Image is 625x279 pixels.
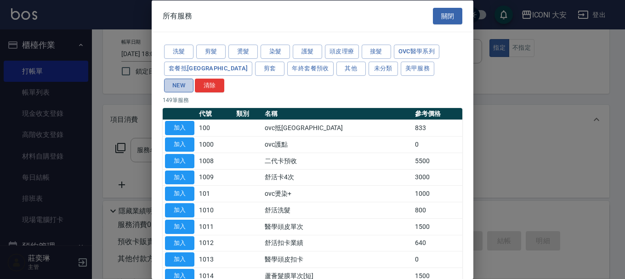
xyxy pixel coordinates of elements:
button: 美甲服務 [401,61,435,75]
button: 燙髮 [228,45,258,59]
td: 0 [413,251,462,268]
th: 代號 [197,108,234,120]
button: 加入 [165,154,194,168]
button: 加入 [165,170,194,184]
button: 加入 [165,219,194,233]
td: 醫學頭皮單次 [262,218,413,235]
button: 清除 [195,78,224,92]
td: 0 [413,136,462,153]
button: 染髮 [261,45,290,59]
button: 洗髮 [164,45,193,59]
button: 加入 [165,121,194,135]
button: NEW [164,78,193,92]
td: 1012 [197,235,234,251]
td: ovc燙染+ [262,185,413,202]
th: 名稱 [262,108,413,120]
button: 年終套餐預收 [287,61,333,75]
td: 舒活扣卡業績 [262,235,413,251]
td: 1013 [197,251,234,268]
th: 類別 [234,108,262,120]
td: 1000 [197,136,234,153]
td: 1500 [413,218,462,235]
td: 1000 [413,185,462,202]
button: 關閉 [433,7,462,24]
th: 參考價格 [413,108,462,120]
button: 加入 [165,187,194,201]
button: 加入 [165,203,194,217]
td: ovc護點 [262,136,413,153]
td: 1008 [197,153,234,169]
button: 套餐抵[GEOGRAPHIC_DATA] [164,61,252,75]
td: 1010 [197,202,234,218]
button: 護髮 [293,45,322,59]
button: ovc醫學系列 [394,45,440,59]
button: 未分類 [369,61,398,75]
td: 800 [413,202,462,218]
button: 其他 [336,61,366,75]
td: 舒活卡4次 [262,169,413,186]
td: 101 [197,185,234,202]
td: 833 [413,120,462,136]
button: 剪髮 [196,45,226,59]
button: 接髮 [362,45,391,59]
button: 加入 [165,137,194,152]
td: 舒活洗髮 [262,202,413,218]
td: ovc抵[GEOGRAPHIC_DATA] [262,120,413,136]
td: 二代卡預收 [262,153,413,169]
td: 1011 [197,218,234,235]
td: 640 [413,235,462,251]
td: 100 [197,120,234,136]
button: 頭皮理療 [325,45,359,59]
td: 醫學頭皮扣卡 [262,251,413,268]
td: 3000 [413,169,462,186]
button: 加入 [165,252,194,267]
td: 5500 [413,153,462,169]
span: 所有服務 [163,11,192,20]
td: 1009 [197,169,234,186]
button: 剪套 [255,61,284,75]
button: 加入 [165,236,194,250]
p: 149 筆服務 [163,96,462,104]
